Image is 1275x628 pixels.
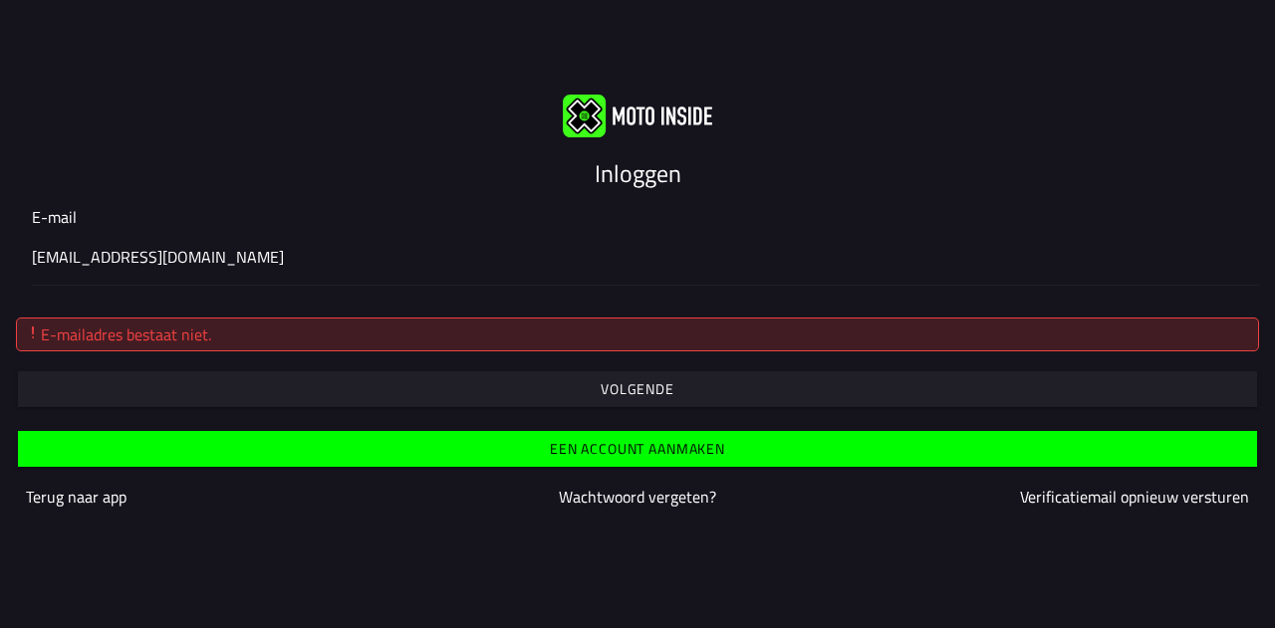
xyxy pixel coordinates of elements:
[26,485,127,509] a: Terug naar app
[1020,485,1249,509] a: Verificatiemail opnieuw versturen
[595,155,681,191] ion-text: Inloggen
[32,205,1243,285] ion-input: E-mail
[25,322,1250,346] div: E-mailadres bestaat niet.
[32,245,1243,269] input: E-mail
[559,485,716,509] a: Wachtwoord vergeten?
[18,431,1257,467] ion-button: Een account aanmaken
[601,382,674,396] ion-text: Volgende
